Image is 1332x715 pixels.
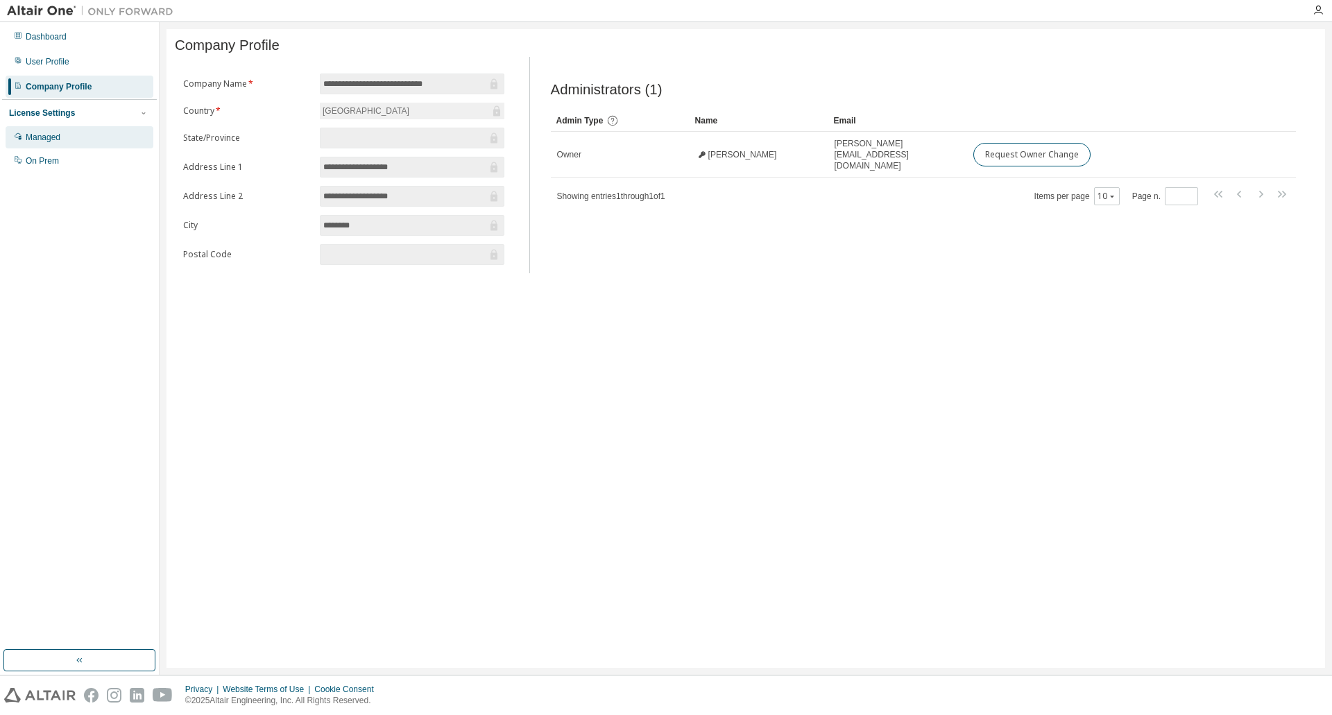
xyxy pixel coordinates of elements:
img: linkedin.svg [130,688,144,703]
span: Showing entries 1 through 1 of 1 [557,191,665,201]
img: youtube.svg [153,688,173,703]
div: Website Terms of Use [223,684,314,695]
span: Company Profile [175,37,280,53]
span: Page n. [1132,187,1198,205]
div: [GEOGRAPHIC_DATA] [320,103,504,119]
span: [PERSON_NAME] [708,149,777,160]
span: Admin Type [556,116,604,126]
img: facebook.svg [84,688,99,703]
label: Country [183,105,311,117]
div: Email [834,110,962,132]
button: 10 [1098,191,1116,202]
label: Address Line 1 [183,162,311,173]
button: Request Owner Change [973,143,1091,166]
p: © 2025 Altair Engineering, Inc. All Rights Reserved. [185,695,382,707]
label: Company Name [183,78,311,89]
img: instagram.svg [107,688,121,703]
span: Items per page [1034,187,1120,205]
div: On Prem [26,155,59,166]
label: Address Line 2 [183,191,311,202]
label: State/Province [183,132,311,144]
div: Managed [26,132,60,143]
label: City [183,220,311,231]
span: [PERSON_NAME][EMAIL_ADDRESS][DOMAIN_NAME] [835,138,961,171]
div: Company Profile [26,81,92,92]
div: Dashboard [26,31,67,42]
img: Altair One [7,4,180,18]
span: Administrators (1) [551,82,663,98]
div: Cookie Consent [314,684,382,695]
div: User Profile [26,56,69,67]
img: altair_logo.svg [4,688,76,703]
div: Privacy [185,684,223,695]
label: Postal Code [183,249,311,260]
div: License Settings [9,107,75,119]
div: Name [695,110,823,132]
span: Owner [557,149,581,160]
div: [GEOGRAPHIC_DATA] [321,103,411,119]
